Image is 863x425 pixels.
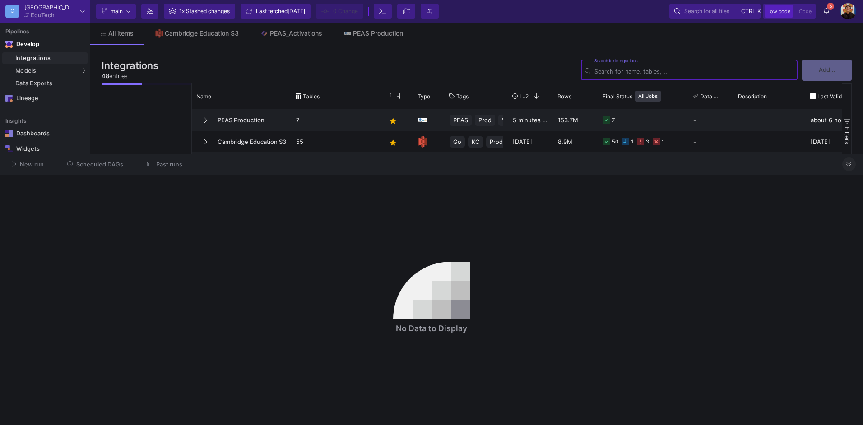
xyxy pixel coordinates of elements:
[24,5,77,10] div: [GEOGRAPHIC_DATA]
[553,109,598,131] div: 153.7M
[700,93,721,100] span: Data Tests
[508,131,553,152] div: [DATE]
[669,4,761,19] button: Search for all filesctrlk
[212,153,286,174] span: ElevateDB-Prod-Reports-RDS
[662,131,664,152] div: 1
[303,93,320,100] span: Tables
[693,110,728,130] div: -
[612,131,618,152] div: 50
[456,93,469,100] span: Tags
[165,30,239,37] div: Cambridge Education S3
[16,41,30,48] div: Develop
[806,152,860,174] div: [DATE]
[2,52,88,64] a: Integrations
[16,95,75,102] div: Lineage
[5,95,13,102] img: Navigation icon
[179,5,230,18] div: 1x Stashed changes
[502,110,510,131] span: V3
[557,93,571,100] span: Rows
[56,157,135,171] button: Scheduled DAGs
[270,30,322,37] div: PEAS_Activations
[2,91,88,106] a: Navigation iconLineage
[765,5,793,18] button: Low code
[553,131,598,152] div: 8.9M
[136,157,193,171] button: Past runs
[525,93,529,100] span: 2
[393,262,470,319] img: no-data.svg
[296,131,376,152] p: 55
[827,3,834,10] span: 5
[15,80,85,87] div: Data Exports
[844,127,851,144] span: Filters
[344,32,352,35] img: Tab icon
[5,145,13,152] img: Navigation icon
[296,153,376,174] p: 13
[212,110,286,131] span: PEAS Production
[15,55,85,62] div: Integrations
[490,131,503,152] span: Prod
[418,93,430,100] span: Type
[2,142,88,156] a: Navigation iconWidgets
[156,161,182,168] span: Past runs
[5,41,13,48] img: Navigation icon
[646,131,649,152] div: 3
[553,152,598,174] div: 3.5B
[296,110,376,131] p: 7
[111,5,123,18] span: main
[453,153,473,174] span: Elevate
[508,152,553,174] div: -
[631,131,633,152] div: 1
[386,92,392,100] span: 1
[2,126,88,141] a: Navigation iconDashboards
[483,153,496,174] span: Prod
[20,161,44,168] span: New run
[2,78,88,89] a: Data Exports
[102,73,109,79] span: 48
[353,30,403,37] div: PEAS Production
[288,8,305,14] span: [DATE]
[806,109,860,131] div: about 6 hours ago
[196,93,211,100] span: Name
[5,130,13,137] img: Navigation icon
[15,67,37,74] span: Models
[388,115,399,126] mat-icon: star
[612,153,617,174] div: 13
[478,110,492,131] span: Prod
[840,3,856,19] img: bg52tvgs8dxfpOhHYAd0g09LCcAxm85PnUXHwHyc.png
[453,110,468,131] span: PEAS
[603,86,676,106] div: Final Status
[693,131,728,152] div: -
[388,137,399,148] mat-icon: star
[472,131,479,152] span: KC
[594,68,793,75] input: Search for name, tables, ...
[76,161,123,168] span: Scheduled DAGs
[5,5,19,18] div: C
[796,5,814,18] button: Code
[155,29,163,38] img: Tab icon
[108,30,134,37] span: All items
[16,145,75,152] div: Widgets
[241,4,311,19] button: Last fetched[DATE]
[16,130,75,137] div: Dashboards
[520,93,525,100] span: Last Used
[757,6,761,17] span: k
[418,136,427,147] img: Amazon S3
[508,109,553,131] div: 5 minutes ago
[453,131,461,152] span: Go
[693,153,728,174] div: -
[212,131,286,152] span: Cambridge Education S3
[256,5,305,18] div: Last fetched
[102,72,158,80] div: entries
[418,118,427,122] img: [Legacy] MySQL on RDS
[1,157,55,171] button: New run
[102,60,158,71] h3: Integrations
[806,131,860,152] div: [DATE]
[31,12,55,18] div: EduTech
[738,93,767,100] span: Description
[741,6,756,17] span: ctrl
[260,30,268,37] img: Tab icon
[396,323,467,334] div: No Data to Display
[684,5,729,18] span: Search for all files
[612,110,615,131] div: 7
[738,6,756,17] button: ctrlk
